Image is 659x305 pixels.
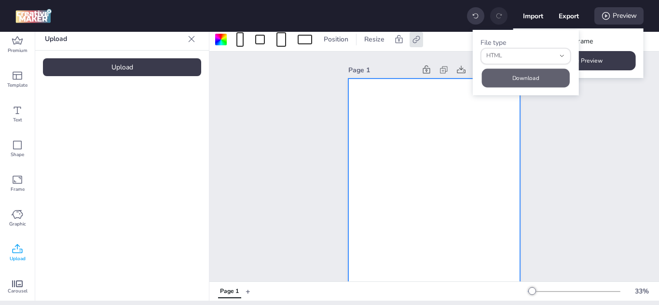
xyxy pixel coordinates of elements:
[11,186,25,193] span: Frame
[559,6,579,26] button: Export
[8,47,27,54] span: Premium
[486,52,555,60] span: HTML
[9,220,26,228] span: Graphic
[246,283,250,300] button: +
[43,58,201,76] div: Upload
[13,116,22,124] span: Text
[8,287,27,295] span: Carousel
[481,48,571,65] button: fileType
[594,7,644,25] div: Preview
[348,65,416,75] div: Page 1
[362,34,386,44] span: Resize
[630,286,653,296] div: 33 %
[45,27,184,51] p: Upload
[220,287,239,296] div: Page 1
[322,34,350,44] span: Position
[7,81,27,89] span: Template
[213,283,246,300] div: Tabs
[10,255,26,263] span: Upload
[11,151,24,159] span: Shape
[482,68,570,87] button: Download
[15,9,52,23] img: logo Creative Maker
[481,38,506,47] label: File type
[523,6,543,26] button: Import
